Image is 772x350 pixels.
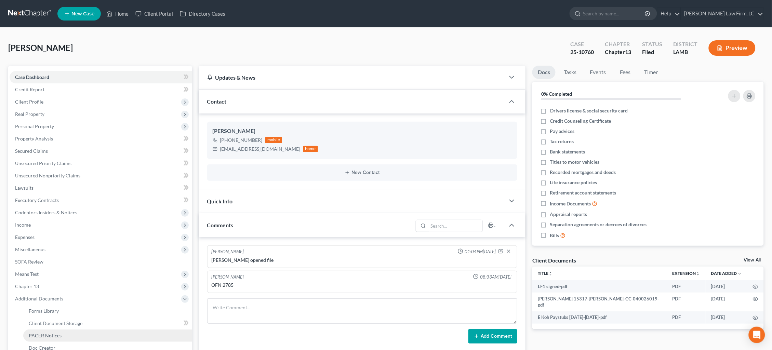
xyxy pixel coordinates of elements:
span: Bank statements [550,148,585,155]
span: Quick Info [207,198,233,204]
td: E Koh Paystubs [DATE]-[DATE]-pdf [532,311,667,324]
span: Titles to motor vehicles [550,159,600,165]
div: [PERSON_NAME] [212,248,244,255]
span: Expenses [15,234,35,240]
td: PDF [667,293,706,311]
a: Docs [532,66,556,79]
a: Secured Claims [10,145,192,157]
a: Client Document Storage [23,317,192,329]
div: Filed [642,48,662,56]
span: Comments [207,222,234,228]
span: Personal Property [15,123,54,129]
span: Real Property [15,111,44,117]
div: OFN 2785 [212,282,513,288]
span: 13 [625,49,631,55]
a: Tasks [558,66,582,79]
a: Unsecured Priority Claims [10,157,192,170]
a: [PERSON_NAME] Law Firm, LC [681,8,763,20]
td: LF1 signed-pdf [532,280,667,293]
span: Unsecured Priority Claims [15,160,71,166]
div: Chapter [605,40,631,48]
a: SOFA Review [10,256,192,268]
span: Client Profile [15,99,43,105]
span: New Case [71,11,94,16]
a: Extensionunfold_more [673,271,700,276]
span: Lawsuits [15,185,34,191]
td: [PERSON_NAME] 15317-[PERSON_NAME]-CC-040026019-pdf [532,293,667,311]
span: Retirement account statements [550,189,616,196]
span: Miscellaneous [15,246,45,252]
span: Life insurance policies [550,179,597,186]
div: Chapter [605,48,631,56]
span: Income [15,222,31,228]
td: PDF [667,311,706,324]
span: Credit Report [15,86,44,92]
span: Contact [207,98,227,105]
span: [PERSON_NAME] [8,43,73,53]
a: Events [585,66,612,79]
span: Tax returns [550,138,574,145]
span: Recorded mortgages and deeds [550,169,616,176]
a: Timer [639,66,664,79]
span: Income Documents [550,200,591,207]
span: Unsecured Nonpriority Claims [15,173,80,178]
i: expand_more [738,272,742,276]
a: Forms Library [23,305,192,317]
a: Case Dashboard [10,71,192,83]
div: Open Intercom Messenger [749,327,765,343]
span: Client Document Storage [29,320,82,326]
span: Additional Documents [15,296,63,301]
div: [EMAIL_ADDRESS][DOMAIN_NAME] [220,146,301,152]
span: PACER Notices [29,333,62,338]
div: [PERSON_NAME] [213,127,512,135]
strong: 0% Completed [541,91,572,97]
div: [PERSON_NAME] [212,274,244,280]
span: Codebtors Insiders & Notices [15,210,77,215]
td: PDF [667,280,706,293]
a: Executory Contracts [10,194,192,206]
a: Credit Report [10,83,192,96]
span: Credit Counseling Certificate [550,118,611,124]
div: Status [642,40,662,48]
span: Forms Library [29,308,59,314]
span: Property Analysis [15,136,53,142]
span: Appraisal reports [550,211,587,218]
div: home [303,146,318,152]
span: Case Dashboard [15,74,49,80]
a: Lawsuits [10,182,192,194]
span: SOFA Review [15,259,43,265]
input: Search by name... [583,7,646,20]
span: Bills [550,232,559,239]
a: Property Analysis [10,133,192,145]
div: [PERSON_NAME] opened file [212,257,513,264]
div: [PHONE_NUMBER] [220,137,263,144]
button: New Contact [213,170,512,175]
button: Add Comment [468,329,517,344]
span: Separation agreements or decrees of divorces [550,221,647,228]
a: View All [744,258,761,262]
span: Secured Claims [15,148,48,154]
a: Directory Cases [176,8,229,20]
div: mobile [265,137,282,143]
a: Date Added expand_more [711,271,742,276]
i: unfold_more [696,272,700,276]
div: Client Documents [532,257,576,264]
a: Client Portal [132,8,176,20]
div: LAMB [673,48,698,56]
input: Search... [428,220,483,232]
span: 01:04PM[DATE] [465,248,496,255]
td: [DATE] [706,311,747,324]
span: Means Test [15,271,39,277]
a: PACER Notices [23,329,192,342]
span: 08:33AM[DATE] [480,274,511,280]
td: [DATE] [706,293,747,311]
button: Preview [709,40,756,56]
a: Unsecured Nonpriority Claims [10,170,192,182]
td: [DATE] [706,280,747,293]
div: District [673,40,698,48]
a: Fees [614,66,636,79]
div: 25-10760 [570,48,594,56]
a: Titleunfold_more [538,271,553,276]
a: Home [103,8,132,20]
a: Help [657,8,680,20]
